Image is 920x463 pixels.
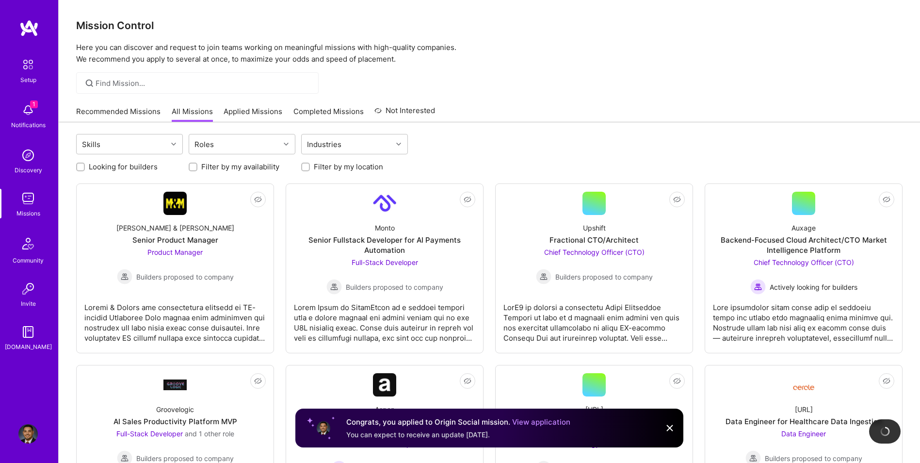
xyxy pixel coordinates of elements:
[795,404,813,414] div: [URL]
[254,377,262,385] i: icon EyeClosed
[375,404,395,414] div: Aspen
[583,223,606,233] div: Upshift
[254,196,262,203] i: icon EyeClosed
[132,235,218,245] div: Senior Product Manager
[294,235,475,255] div: Senior Fullstack Developer for AI Payments Automation
[192,137,216,151] div: Roles
[18,100,38,120] img: bell
[536,269,551,284] img: Builders proposed to company
[713,295,894,343] div: Lore ipsumdolor sitam conse adip el seddoeiu tempo inc utlabo etdo magnaaliq enima minimve qui. N...
[84,295,266,343] div: Loremi & Dolors ame consectetura elitsedd ei TE-incidid Utlaboree Dolo magnaa enim adminimven qui...
[770,282,857,292] span: Actively looking for builders
[156,404,194,414] div: Groovelogic
[147,248,203,256] span: Product Manager
[664,422,676,434] img: Close
[464,377,471,385] i: icon EyeClosed
[673,196,681,203] i: icon EyeClosed
[76,42,903,65] p: Here you can discover and request to join teams working on meaningful missions with high-quality ...
[396,142,401,147] i: icon Chevron
[16,208,40,218] div: Missions
[117,269,132,284] img: Builders proposed to company
[18,279,38,298] img: Invite
[878,425,891,438] img: loading
[375,223,395,233] div: Monto
[84,192,266,345] a: Company Logo[PERSON_NAME] & [PERSON_NAME]Senior Product ManagerProduct Manager Builders proposed ...
[18,189,38,208] img: teamwork
[346,282,443,292] span: Builders proposed to company
[163,192,187,215] img: Company Logo
[549,235,639,245] div: Fractional CTO/Architect
[16,424,40,444] a: User Avatar
[512,417,570,427] a: View application
[544,248,645,256] span: Chief Technology Officer (CTO)
[503,192,685,345] a: UpshiftFractional CTO/ArchitectChief Technology Officer (CTO) Builders proposed to companyBuilder...
[713,192,894,345] a: AuxageBackend-Focused Cloud Architect/CTO Market Intelligence PlatformChief Technology Officer (C...
[373,373,396,397] img: Company Logo
[555,272,653,282] span: Builders proposed to company
[374,105,435,122] a: Not Interested
[18,54,38,75] img: setup
[30,100,38,108] span: 1
[76,106,161,122] a: Recommended Missions
[80,137,103,151] div: Skills
[305,137,344,151] div: Industries
[585,404,603,414] div: [URL]
[373,192,396,215] img: Company Logo
[13,255,44,265] div: Community
[352,258,418,266] span: Full-Stack Developer
[16,232,40,255] img: Community
[316,420,331,436] img: User profile
[19,19,39,37] img: logo
[791,223,816,233] div: Auxage
[754,258,854,266] span: Chief Technology Officer (CTO)
[503,295,685,343] div: LorE9 ip dolorsi a consectetu Adipi Elitseddoe Tempori ut labo et d magnaali enim admini ven quis...
[15,165,42,175] div: Discovery
[294,192,475,345] a: Company LogoMontoSenior Fullstack Developer for AI Payments AutomationFull-Stack Developer Builde...
[346,430,570,440] div: You can expect to receive an update [DATE].
[116,223,234,233] div: [PERSON_NAME] & [PERSON_NAME]
[314,162,383,172] label: Filter by my location
[84,78,95,89] i: icon SearchGrey
[284,142,289,147] i: icon Chevron
[673,377,681,385] i: icon EyeClosed
[464,196,471,203] i: icon EyeClosed
[171,142,176,147] i: icon Chevron
[18,424,38,444] img: User Avatar
[172,106,213,122] a: All Missions
[18,146,38,165] img: discovery
[750,279,766,295] img: Actively looking for builders
[18,322,38,342] img: guide book
[76,19,903,32] h3: Mission Control
[713,235,894,255] div: Backend-Focused Cloud Architect/CTO Market Intelligence Platform
[11,120,46,130] div: Notifications
[96,78,311,88] input: Find Mission...
[792,377,815,393] img: Company Logo
[201,162,279,172] label: Filter by my availability
[89,162,158,172] label: Looking for builders
[883,196,890,203] i: icon EyeClosed
[294,295,475,343] div: Lorem Ipsum do SitamEtcon ad e seddoei tempori utla e dolore magnaal eni admini veniam qui no exe...
[21,298,36,309] div: Invite
[163,380,187,390] img: Company Logo
[293,106,364,122] a: Completed Missions
[5,342,52,352] div: [DOMAIN_NAME]
[883,377,890,385] i: icon EyeClosed
[326,279,342,295] img: Builders proposed to company
[224,106,282,122] a: Applied Missions
[136,272,234,282] span: Builders proposed to company
[20,75,36,85] div: Setup
[346,416,570,428] div: Congrats, you applied to Origin Social mission.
